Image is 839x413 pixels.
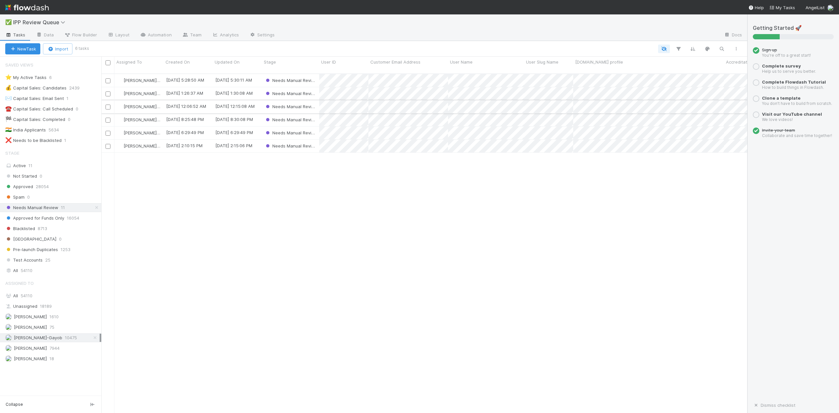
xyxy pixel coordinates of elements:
[106,118,110,123] input: Toggle Row Selected
[215,116,253,123] div: [DATE] 8:30:08 PM
[14,356,47,361] span: [PERSON_NAME]
[5,277,34,290] span: Assigned To
[14,324,47,330] span: [PERSON_NAME]
[215,103,255,109] div: [DATE] 12:15:08 AM
[124,117,172,122] span: [PERSON_NAME]-Gayob
[14,335,62,340] span: [PERSON_NAME]-Gayob
[5,246,58,254] span: Pre-launch Duplicates
[5,105,73,113] div: Capital Sales: Call Scheduled
[5,115,65,124] div: Capital Sales: Completed
[5,313,12,320] img: avatar_ac83cd3a-2de4-4e8f-87db-1b662000a96d.png
[5,204,58,212] span: Needs Manual Review
[215,129,253,136] div: [DATE] 6:29:49 PM
[49,126,66,134] span: 5634
[5,302,100,310] div: Unassigned
[753,403,795,408] a: Dismiss checklist
[27,193,30,201] span: 0
[21,266,32,275] span: 54110
[166,90,203,96] div: [DATE] 1:26:37 AM
[59,30,102,41] a: Flow Builder
[117,143,160,149] div: [PERSON_NAME]-Gayob
[49,344,60,352] span: 7944
[124,91,172,96] span: [PERSON_NAME]-Gayob
[264,77,316,84] div: Needs Manual Review
[5,136,62,145] div: Needs to be Blacklisted
[769,5,795,10] span: My Tasks
[5,162,100,170] div: Active
[244,30,280,41] a: Settings
[117,103,160,110] div: [PERSON_NAME]-Gayob
[166,142,203,149] div: [DATE] 2:10:15 PM
[106,91,110,96] input: Toggle Row Selected
[5,95,12,101] span: ✉️
[264,90,316,97] div: Needs Manual Review
[762,117,793,122] small: We love videos!
[124,104,172,109] span: [PERSON_NAME]-Gayob
[117,130,123,135] img: avatar_45aa71e2-cea6-4b00-9298-a0421aa61a2d.png
[166,116,204,123] div: [DATE] 8:25:48 PM
[762,133,832,138] small: Collaborate and save time together!
[5,355,12,362] img: avatar_c6c9a18c-a1dc-4048-8eac-219674057138.png
[575,59,623,65] span: [DOMAIN_NAME] profile
[106,131,110,136] input: Toggle Row Selected
[264,117,318,122] span: Needs Manual Review
[64,136,73,145] span: 1
[49,323,54,331] span: 75
[215,142,252,149] div: [DATE] 2:15:06 PM
[264,59,276,65] span: Stage
[5,345,12,351] img: avatar_cd4e5e5e-3003-49e5-bc76-fd776f359de9.png
[5,116,12,122] span: 🏁
[5,324,12,330] img: avatar_73a733c5-ce41-4a22-8c93-0dca612da21e.png
[124,78,172,83] span: [PERSON_NAME]-Gayob
[5,147,19,160] span: Stage
[806,5,825,10] span: AngelList
[264,143,316,149] div: Needs Manual Review
[59,235,62,243] span: 0
[215,59,240,65] span: Updated On
[762,53,811,58] small: You’re off to a great start!
[5,74,12,80] span: ⭐
[69,84,86,92] span: 2439
[45,256,50,264] span: 25
[5,106,12,111] span: ☎️
[264,129,316,136] div: Needs Manual Review
[769,4,795,11] a: My Tasks
[5,73,47,82] div: My Active Tasks
[76,105,85,113] span: 0
[61,204,65,212] span: 11
[117,77,160,84] div: [PERSON_NAME]-Gayob
[762,69,816,74] small: Help us to serve you better.
[117,117,123,122] img: avatar_45aa71e2-cea6-4b00-9298-a0421aa61a2d.png
[5,2,49,13] img: logo-inverted-e16ddd16eac7371096b0.svg
[5,225,35,233] span: Blacklisted
[117,129,160,136] div: [PERSON_NAME]-Gayob
[106,105,110,109] input: Toggle Row Selected
[762,79,826,85] a: Complete Flowdash Tutorial
[124,130,172,135] span: [PERSON_NAME]-Gayob
[762,101,832,106] small: You don’t have to build from scratch.
[370,59,420,65] span: Customer Email Address
[75,46,89,51] small: 6 tasks
[49,355,54,363] span: 18
[166,103,206,109] div: [DATE] 12:06:52 AM
[117,143,123,148] img: avatar_45aa71e2-cea6-4b00-9298-a0421aa61a2d.png
[207,30,244,41] a: Analytics
[5,235,56,243] span: [GEOGRAPHIC_DATA]
[5,137,12,143] span: ❌
[102,30,135,41] a: Layout
[166,59,190,65] span: Created On
[65,334,77,342] span: 10475
[5,84,67,92] div: Capital Sales: Candidates
[5,43,40,54] button: NewTask
[264,130,318,135] span: Needs Manual Review
[6,402,23,407] span: Collapse
[762,128,795,133] a: Invite your team
[5,94,64,103] div: Capital Sales: Email Sent
[762,47,777,52] span: Sign up
[762,85,824,90] small: How to build things in Flowdash.
[117,104,123,109] img: avatar_45aa71e2-cea6-4b00-9298-a0421aa61a2d.png
[321,59,336,65] span: User ID
[5,31,26,38] span: Tasks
